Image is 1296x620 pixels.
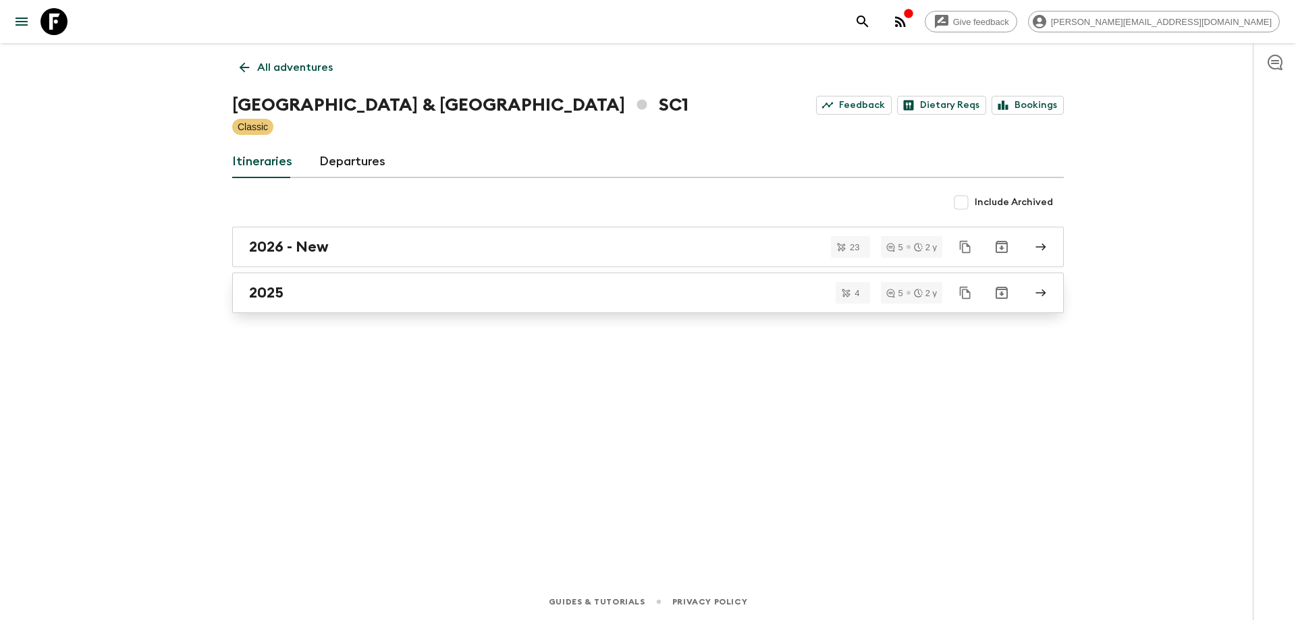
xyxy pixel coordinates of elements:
[946,17,1017,27] span: Give feedback
[672,594,747,609] a: Privacy Policy
[232,227,1064,267] a: 2026 - New
[549,594,645,609] a: Guides & Tutorials
[953,281,977,305] button: Duplicate
[988,233,1015,260] button: Archive
[988,279,1015,306] button: Archive
[849,8,876,35] button: search adventures
[238,120,268,134] p: Classic
[232,54,340,81] a: All adventures
[914,289,937,298] div: 2 y
[816,96,892,115] a: Feedback
[842,243,867,252] span: 23
[232,92,688,119] h1: [GEOGRAPHIC_DATA] & [GEOGRAPHIC_DATA] SC1
[897,96,986,115] a: Dietary Reqs
[992,96,1064,115] a: Bookings
[846,289,867,298] span: 4
[914,243,937,252] div: 2 y
[257,59,333,76] p: All adventures
[1044,17,1279,27] span: [PERSON_NAME][EMAIL_ADDRESS][DOMAIN_NAME]
[8,8,35,35] button: menu
[953,235,977,259] button: Duplicate
[886,243,902,252] div: 5
[249,238,329,256] h2: 2026 - New
[232,146,292,178] a: Itineraries
[1028,11,1280,32] div: [PERSON_NAME][EMAIL_ADDRESS][DOMAIN_NAME]
[886,289,902,298] div: 5
[975,196,1053,209] span: Include Archived
[232,273,1064,313] a: 2025
[925,11,1017,32] a: Give feedback
[249,284,283,302] h2: 2025
[319,146,385,178] a: Departures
